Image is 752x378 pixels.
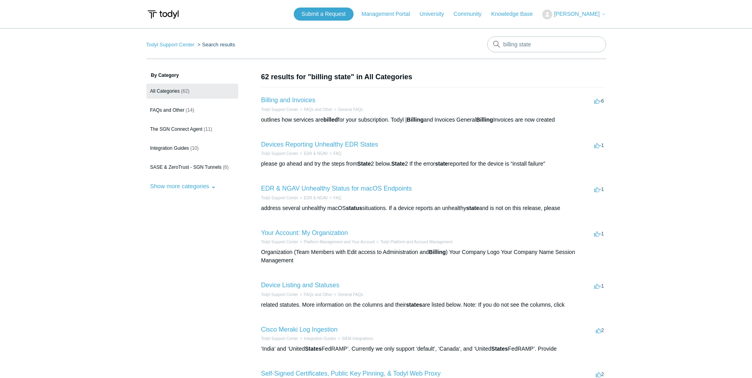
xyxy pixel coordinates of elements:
div: address several unhealthy macOS situations. If a device reports an unhealthy and is not on this r... [261,204,606,212]
h1: 62 results for "billing state" in All Categories [261,72,606,82]
img: Todyl Support Center Help Center home page [146,7,180,22]
a: Todyl Support Center [261,151,299,156]
a: Todyl Support Center [261,292,299,297]
li: Integration Guides [298,336,336,342]
a: Self-Signed Certificates, Public Key Pinning, & Todyl Web Proxy [261,370,441,377]
li: Todyl Support Center [261,292,299,298]
li: FAQs and Other [298,292,332,298]
div: related statutes. More information on the columns and their are listed below. Note: If you do not... [261,301,606,309]
span: (62) [181,88,189,94]
span: (14) [186,107,194,113]
em: States [491,346,508,352]
span: SASE & ZeroTrust - SGN Tunnels [150,164,222,170]
a: Cisco Meraki Log Ingestion [261,326,338,333]
em: Billing [476,116,493,123]
li: Todyl Platform and Account Management [375,239,452,245]
em: Billing [407,116,424,123]
a: EDR & NGAV [304,151,328,156]
a: Integration Guides (10) [146,141,238,156]
a: Todyl Platform and Account Management [380,240,452,244]
span: -1 [594,142,604,148]
li: Todyl Support Center [261,239,299,245]
a: Your Account: My Organization [261,229,348,236]
span: (10) [190,145,199,151]
a: Knowledge Base [491,10,541,18]
em: States [305,346,321,352]
a: FAQ [333,151,341,156]
a: University [419,10,452,18]
a: Todyl Support Center [261,107,299,112]
li: EDR & NGAV [298,195,328,201]
li: Platform Management and Your Account [298,239,375,245]
a: General FAQs [338,107,363,112]
a: Todyl Support Center [261,196,299,200]
li: SIEM Integrations [336,336,373,342]
a: Submit a Request [294,8,354,21]
li: FAQ [328,195,341,201]
a: FAQs and Other [304,107,332,112]
h3: By Category [146,72,238,79]
a: Management Portal [362,10,418,18]
li: Todyl Support Center [146,42,196,48]
span: 2 [596,371,604,377]
li: FAQs and Other [298,107,332,113]
a: Platform Management and Your Account [304,240,375,244]
a: Community [453,10,490,18]
a: EDR & NGAV Unhealthy Status for macOS Endpoints [261,185,412,192]
a: FAQs and Other [304,292,332,297]
li: Todyl Support Center [261,336,299,342]
li: Todyl Support Center [261,107,299,113]
a: Device Listing and Statuses [261,282,339,288]
em: status [346,205,362,211]
a: FAQs and Other (14) [146,103,238,118]
span: -1 [594,186,604,192]
em: state [435,160,448,167]
a: EDR & NGAV [304,196,328,200]
a: SIEM Integrations [342,336,373,341]
a: Devices Reporting Unhealthy EDR States [261,141,378,148]
li: General FAQs [333,292,363,298]
a: All Categories (62) [146,84,238,99]
span: -1 [594,283,604,289]
li: Todyl Support Center [261,151,299,157]
button: Show more categories [146,179,220,193]
em: billed [323,116,338,123]
a: SASE & ZeroTrust - SGN Tunnels (6) [146,160,238,175]
em: State [391,160,405,167]
a: Todyl Support Center [261,336,299,341]
li: Search results [196,42,235,48]
span: All Categories [150,88,180,94]
span: 2 [596,327,604,333]
a: Todyl Support Center [146,42,195,48]
span: (6) [223,164,229,170]
a: FAQ [333,196,341,200]
span: FAQs and Other [150,107,185,113]
div: Organization (Team Members with Edit access to Administration and ) Your Company Logo Your Compan... [261,248,606,265]
li: EDR & NGAV [298,151,328,157]
span: [PERSON_NAME] [554,11,599,17]
a: The SGN Connect Agent (11) [146,122,238,137]
em: states [406,302,422,308]
li: FAQ [328,151,341,157]
a: General FAQs [338,292,363,297]
span: The SGN Connect Agent [150,126,203,132]
a: Billing and Invoices [261,97,316,103]
em: Billing [429,249,446,255]
span: -6 [594,98,604,104]
em: state [466,205,479,211]
a: Integration Guides [304,336,336,341]
input: Search [487,36,606,52]
span: (11) [204,126,212,132]
a: Todyl Support Center [261,240,299,244]
span: -1 [594,231,604,237]
span: Integration Guides [150,145,189,151]
div: please go ahead and try the steps from 2 below. 2 If the error reported for the device is “instal... [261,160,606,168]
em: State [357,160,371,167]
li: General FAQs [333,107,363,113]
div: ‘India’ and ‘United FedRAMP’. Currently we only support ‘default’, ‘Canada’, and ‘United FedRAMP’... [261,345,606,353]
li: Todyl Support Center [261,195,299,201]
button: [PERSON_NAME] [542,10,606,19]
div: outlines how services are for your subscription. Todyl | and Invoices General Invoices are now cr... [261,116,606,124]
